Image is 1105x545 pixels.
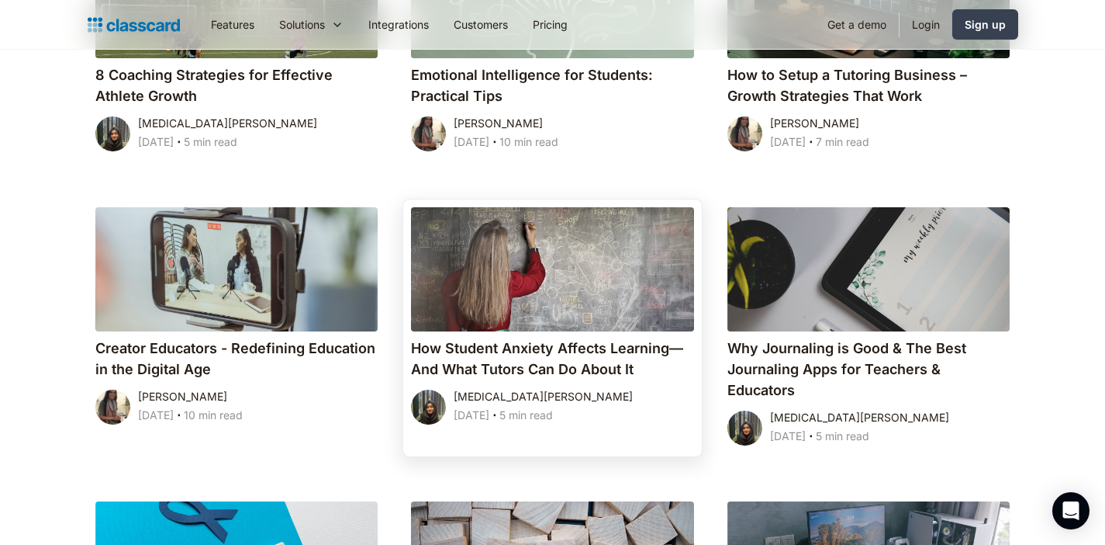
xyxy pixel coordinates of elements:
div: 10 min read [184,406,243,425]
a: Creator Educators - Redefining Education in the Digital Age[PERSON_NAME][DATE]‧10 min read [88,200,386,456]
a: Pricing [520,7,580,42]
div: [MEDICAL_DATA][PERSON_NAME] [138,114,317,133]
div: 10 min read [499,133,558,151]
div: [DATE] [770,427,806,446]
h4: Creator Educators - Redefining Education in the Digital Age [95,338,378,380]
a: Sign up [952,9,1018,40]
div: Solutions [267,7,356,42]
div: [PERSON_NAME] [454,114,543,133]
h4: How Student Anxiety Affects Learning—And What Tutors Can Do About It [411,338,694,380]
a: Login [900,7,952,42]
div: [PERSON_NAME] [138,387,227,406]
a: Customers [441,7,520,42]
a: Why Journaling is Good & The Best Journaling Apps for Teachers & Educators[MEDICAL_DATA][PERSON_N... [720,200,1018,456]
div: ‧ [489,133,499,154]
a: How Student Anxiety Affects Learning—And What Tutors Can Do About It[MEDICAL_DATA][PERSON_NAME][D... [403,200,702,456]
div: Open Intercom Messenger [1052,492,1089,529]
div: [PERSON_NAME] [770,114,859,133]
div: ‧ [806,133,816,154]
h4: 8 Coaching Strategies for Effective Athlete Growth [95,64,378,106]
a: Get a demo [815,7,899,42]
div: ‧ [489,406,499,428]
div: ‧ [174,406,184,428]
a: Features [199,7,267,42]
div: [MEDICAL_DATA][PERSON_NAME] [454,387,633,406]
h4: How to Setup a Tutoring Business – Growth Strategies That Work [727,64,1010,106]
div: [DATE] [138,406,174,425]
div: Sign up [965,16,1006,33]
div: [DATE] [454,406,489,425]
div: 5 min read [816,427,869,446]
div: 5 min read [184,133,237,151]
h4: Why Journaling is Good & The Best Journaling Apps for Teachers & Educators [727,338,1010,401]
a: home [88,14,180,36]
div: [MEDICAL_DATA][PERSON_NAME] [770,408,949,427]
div: 5 min read [499,406,553,425]
div: [DATE] [138,133,174,151]
div: Solutions [279,16,325,33]
div: 7 min read [816,133,869,151]
div: ‧ [806,427,816,449]
div: [DATE] [454,133,489,151]
a: Integrations [356,7,441,42]
div: ‧ [174,133,184,154]
h4: Emotional Intelligence for Students‍: Practical Tips [411,64,694,106]
div: [DATE] [770,133,806,151]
